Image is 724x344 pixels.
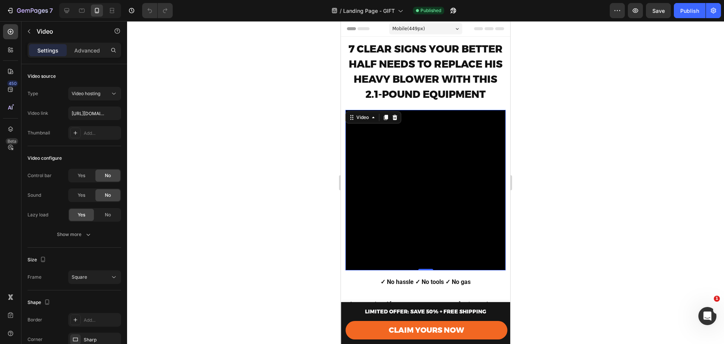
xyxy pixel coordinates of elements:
span: Save [652,8,665,14]
div: Video source [28,73,56,80]
button: Video hosting [68,87,121,100]
button: Save [646,3,671,18]
div: 450 [7,80,18,86]
div: Beta [6,138,18,144]
div: Control bar [28,172,52,179]
span: Yes [78,192,85,199]
div: Shape [28,298,52,308]
div: Border [28,316,42,323]
div: Show more [57,231,92,238]
button: Square [68,270,121,284]
div: Size [28,255,48,265]
div: Video configure [28,155,62,162]
p: 7 [49,6,53,15]
iframe: Intercom live chat [698,307,716,325]
span: No [105,172,111,179]
span: 1 [714,296,720,302]
div: Sharp [84,336,119,343]
div: Add... [84,317,119,324]
p: Video [37,27,101,36]
div: Type [28,90,38,97]
span: Yes [78,211,85,218]
div: Video link [28,110,48,117]
p: Settings [37,46,58,54]
div: Publish [680,7,699,15]
input: Insert video url here [68,106,121,120]
div: Add... [84,130,119,137]
div: Thumbnail [28,130,50,136]
iframe: Design area [341,21,510,344]
p: Advanced [74,46,100,54]
div: Lazy load [28,211,48,218]
span: Video hosting [72,91,100,96]
div: Sound [28,192,41,199]
span: No [105,192,111,199]
span: Published [420,7,441,14]
div: Corner [28,336,43,343]
span: Landing Page - GIFT [343,7,395,15]
div: Undo/Redo [142,3,173,18]
button: Show more [28,228,121,241]
span: Yes [78,172,85,179]
div: Frame [28,274,41,281]
span: No [105,211,111,218]
span: Square [72,274,87,280]
button: Publish [674,3,706,18]
button: 7 [3,3,56,18]
span: / [340,7,342,15]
